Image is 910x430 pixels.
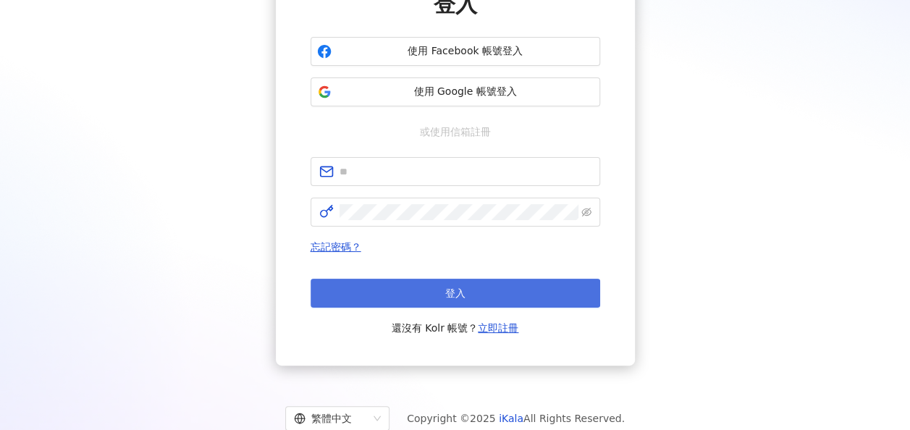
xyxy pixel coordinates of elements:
span: Copyright © 2025 All Rights Reserved. [407,410,625,427]
button: 使用 Google 帳號登入 [311,77,600,106]
a: 立即註冊 [478,322,518,334]
span: 使用 Facebook 帳號登入 [337,44,594,59]
button: 登入 [311,279,600,308]
span: 還沒有 Kolr 帳號？ [392,319,519,337]
span: 使用 Google 帳號登入 [337,85,594,99]
a: iKala [499,413,523,424]
span: eye-invisible [581,207,591,217]
a: 忘記密碼？ [311,241,361,253]
div: 繁體中文 [294,407,368,430]
button: 使用 Facebook 帳號登入 [311,37,600,66]
span: 登入 [445,287,465,299]
span: 或使用信箱註冊 [410,124,501,140]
